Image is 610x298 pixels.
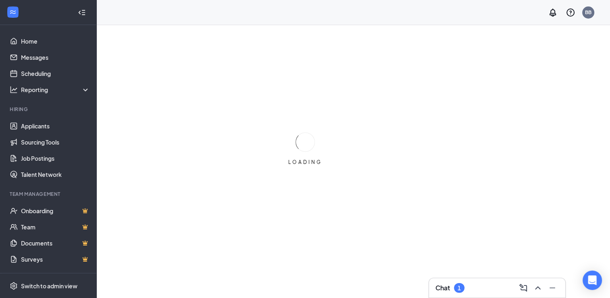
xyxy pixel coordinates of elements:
div: 1 [458,285,461,292]
svg: WorkstreamLogo [9,8,17,16]
svg: ChevronUp [533,283,543,293]
a: Sourcing Tools [21,134,90,150]
svg: ComposeMessage [518,283,528,293]
a: Messages [21,49,90,65]
a: Applicants [21,118,90,134]
button: Minimize [546,281,559,294]
div: Open Intercom Messenger [583,271,602,290]
svg: Settings [10,282,18,290]
a: SurveysCrown [21,251,90,267]
svg: Analysis [10,86,18,94]
h3: Chat [435,283,450,292]
div: Hiring [10,106,88,113]
a: TeamCrown [21,219,90,235]
a: Home [21,33,90,49]
div: Reporting [21,86,90,94]
a: DocumentsCrown [21,235,90,251]
div: Team Management [10,191,88,197]
a: Job Postings [21,150,90,166]
svg: Notifications [548,8,558,17]
a: Talent Network [21,166,90,183]
svg: Collapse [78,8,86,17]
a: Scheduling [21,65,90,82]
svg: Minimize [548,283,557,293]
a: OnboardingCrown [21,203,90,219]
svg: QuestionInfo [566,8,575,17]
div: BB [585,9,591,16]
div: Switch to admin view [21,282,77,290]
button: ComposeMessage [517,281,530,294]
button: ChevronUp [531,281,544,294]
div: LOADING [285,159,325,166]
